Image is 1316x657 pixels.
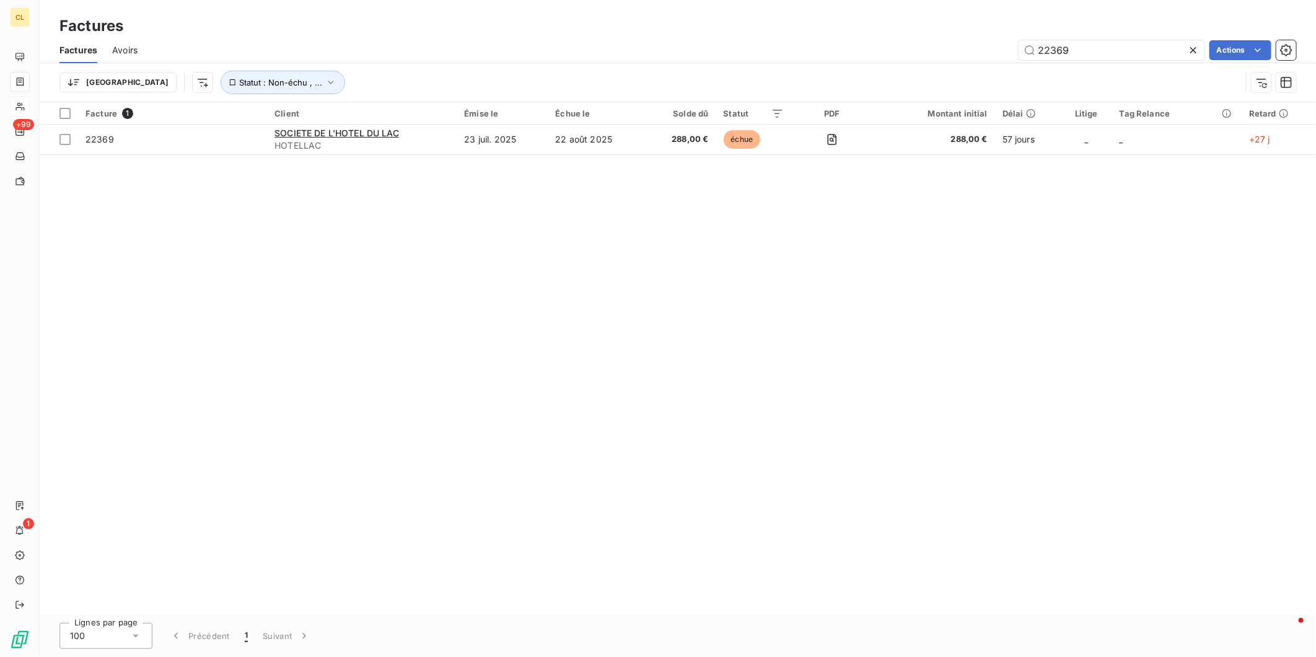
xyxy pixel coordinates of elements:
span: HOTELLAC [274,139,449,152]
button: 1 [237,623,255,649]
button: Statut : Non-échu , ... [221,71,345,94]
span: échue [724,130,761,149]
div: Retard [1249,108,1309,118]
div: PDF [799,108,866,118]
button: Précédent [162,623,237,649]
span: Factures [59,44,97,56]
div: Tag Relance [1120,108,1234,118]
span: 1 [23,518,34,529]
span: +99 [13,119,34,130]
td: 23 juil. 2025 [457,125,548,154]
span: Avoirs [112,44,138,56]
span: SOCIETE DE L'HOTEL DU LAC [274,128,399,138]
button: [GEOGRAPHIC_DATA] [59,73,177,92]
input: Rechercher [1019,40,1204,60]
div: Solde dû [653,108,708,118]
span: 1 [245,630,248,642]
iframe: Intercom live chat [1274,615,1304,645]
td: 22 août 2025 [548,125,646,154]
span: _ [1120,134,1123,144]
button: Suivant [255,623,318,649]
div: Échue le [555,108,638,118]
div: Montant initial [880,108,988,118]
span: _ [1084,134,1088,144]
div: Délai [1002,108,1053,118]
div: Client [274,108,449,118]
div: Émise le [464,108,540,118]
span: 100 [70,630,85,642]
div: Litige [1068,108,1105,118]
div: CL [10,7,30,27]
img: Logo LeanPay [10,630,30,650]
span: 288,00 € [653,133,708,146]
span: 22369 [86,134,114,144]
span: Statut : Non-échu , ... [239,77,322,87]
span: 288,00 € [880,133,988,146]
span: +27 j [1249,134,1270,144]
span: 1 [122,108,133,119]
div: Statut [724,108,784,118]
h3: Factures [59,15,123,37]
button: Actions [1209,40,1271,60]
td: 57 jours [995,125,1061,154]
span: Facture [86,108,117,118]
